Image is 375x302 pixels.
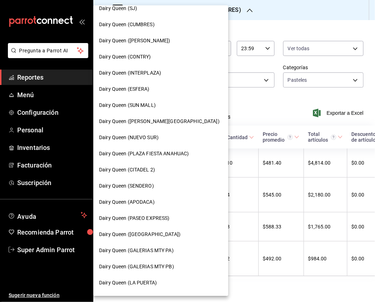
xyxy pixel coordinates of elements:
[99,85,150,93] span: Dairy Queen (ESFERA)
[93,178,228,194] div: Dairy Queen (SENDERO)
[99,182,154,190] span: Dairy Queen (SENDERO)
[93,210,228,226] div: Dairy Queen (PASEO EXPRESS)
[93,194,228,210] div: Dairy Queen (APODACA)
[93,129,228,146] div: Dairy Queen (NUEVO SUR)
[99,279,157,287] span: Dairy Queen (LA PUERTA)
[93,275,228,291] div: Dairy Queen (LA PUERTA)
[93,33,228,49] div: Dairy Queen ([PERSON_NAME])
[93,81,228,97] div: Dairy Queen (ESFERA)
[93,16,228,33] div: Dairy Queen (CUMBRES)
[93,97,228,113] div: Dairy Queen (SUN MALL)
[99,214,170,222] span: Dairy Queen (PASEO EXPRESS)
[93,0,228,16] div: Dairy Queen (SJ)
[99,231,181,238] span: Dairy Queen ([GEOGRAPHIC_DATA])
[99,118,220,125] span: Dairy Queen ([PERSON_NAME][GEOGRAPHIC_DATA])
[99,37,170,44] span: Dairy Queen ([PERSON_NAME])
[99,198,155,206] span: Dairy Queen (APODACA)
[99,134,159,141] span: Dairy Queen (NUEVO SUR)
[99,102,156,109] span: Dairy Queen (SUN MALL)
[99,21,155,28] span: Dairy Queen (CUMBRES)
[99,263,174,270] span: Dairy Queen (GALERIAS MTY PB)
[93,146,228,162] div: Dairy Queen (PLAZA FIESTA ANAHUAC)
[93,113,228,129] div: Dairy Queen ([PERSON_NAME][GEOGRAPHIC_DATA])
[93,162,228,178] div: Dairy Queen (CITADEL 2)
[99,5,137,12] span: Dairy Queen (SJ)
[93,65,228,81] div: Dairy Queen (INTERPLAZA)
[99,69,161,77] span: Dairy Queen (INTERPLAZA)
[99,150,189,157] span: Dairy Queen (PLAZA FIESTA ANAHUAC)
[99,247,174,254] span: Dairy Queen (GALERIAS MTY PA)
[93,49,228,65] div: Dairy Queen (CONTRY)
[93,226,228,242] div: Dairy Queen ([GEOGRAPHIC_DATA])
[93,242,228,259] div: Dairy Queen (GALERIAS MTY PA)
[93,259,228,275] div: Dairy Queen (GALERIAS MTY PB)
[99,166,155,174] span: Dairy Queen (CITADEL 2)
[99,53,151,61] span: Dairy Queen (CONTRY)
